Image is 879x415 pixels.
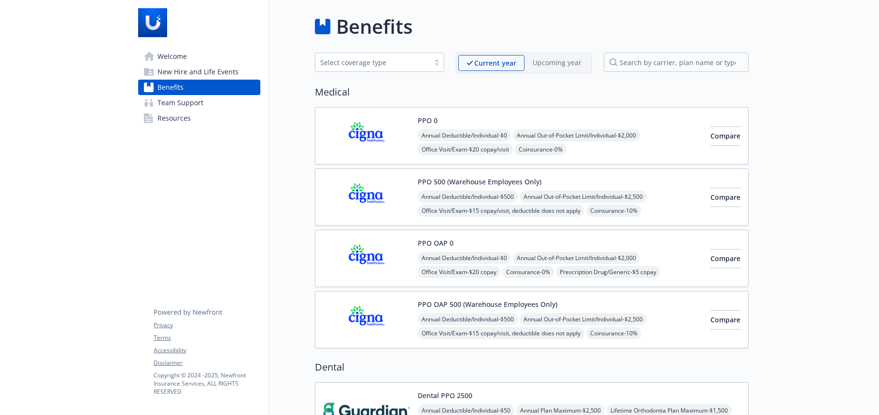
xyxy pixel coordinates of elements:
[154,321,260,330] a: Privacy
[154,346,260,355] a: Accessibility
[710,188,740,207] button: Compare
[157,95,203,111] span: Team Support
[513,129,640,141] span: Annual Out-of-Pocket Limit/Individual - $2,000
[154,333,260,342] a: Terms
[323,299,410,340] img: CIGNA carrier logo
[474,58,516,68] p: Current year
[710,310,740,330] button: Compare
[710,254,740,263] span: Compare
[418,252,511,264] span: Annual Deductible/Individual - $0
[154,359,260,367] a: Disclaimer
[513,252,640,264] span: Annual Out-of-Pocket Limit/Individual - $2,000
[418,129,511,141] span: Annual Deductible/Individual - $0
[323,238,410,279] img: CIGNA carrier logo
[418,177,541,187] button: PPO 500 (Warehouse Employees Only)
[604,53,749,72] input: search by carrier, plan name or type
[556,266,660,278] span: Prescription Drug/Generic - $5 copay
[710,193,740,202] span: Compare
[418,299,557,309] button: PPO OAP 500 (Warehouse Employees Only)
[418,143,513,155] span: Office Visit/Exam - $20 copay/visit
[418,238,454,248] button: PPO OAP 0
[157,111,191,126] span: Resources
[418,205,584,217] span: Office Visit/Exam - $15 copay/visit, deductible does not apply
[138,64,260,80] a: New Hire and Life Events
[157,80,184,95] span: Benefits
[525,55,590,71] span: Upcoming year
[315,360,749,374] h2: Dental
[315,85,749,99] h2: Medical
[533,57,581,68] p: Upcoming year
[323,115,410,156] img: CIGNA carrier logo
[710,131,740,140] span: Compare
[154,371,260,396] p: Copyright © 2024 - 2025 , Newfront Insurance Services, ALL RIGHTS RESERVED
[418,115,438,125] button: PPO 0
[157,49,187,64] span: Welcome
[157,64,239,80] span: New Hire and Life Events
[515,143,567,155] span: Coinsurance - 0%
[138,111,260,126] a: Resources
[520,313,647,325] span: Annual Out-of-Pocket Limit/Individual - $2,500
[418,191,518,203] span: Annual Deductible/Individual - $500
[138,49,260,64] a: Welcome
[586,205,641,217] span: Coinsurance - 10%
[418,266,500,278] span: Office Visit/Exam - $20 copay
[710,126,740,146] button: Compare
[710,315,740,324] span: Compare
[502,266,554,278] span: Coinsurance - 0%
[418,313,518,325] span: Annual Deductible/Individual - $500
[418,390,472,401] button: Dental PPO 2500
[323,177,410,218] img: CIGNA carrier logo
[336,12,412,41] h1: Benefits
[138,95,260,111] a: Team Support
[520,191,647,203] span: Annual Out-of-Pocket Limit/Individual - $2,500
[320,57,425,68] div: Select coverage type
[418,327,584,339] span: Office Visit/Exam - $15 copay/visit, deductible does not apply
[586,327,641,339] span: Coinsurance - 10%
[710,249,740,268] button: Compare
[138,80,260,95] a: Benefits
